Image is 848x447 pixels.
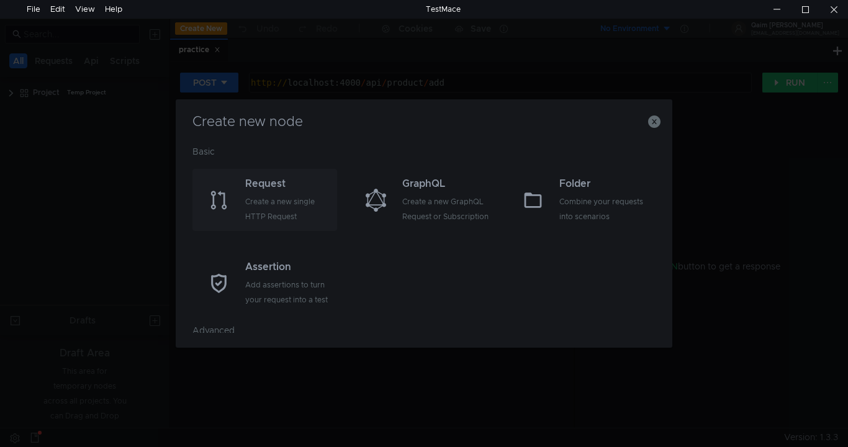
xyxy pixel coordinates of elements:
h3: Create new node [191,114,657,129]
div: Folder [559,176,648,191]
div: Request [245,176,334,191]
div: Advanced [192,323,656,348]
div: Assertion [245,260,334,274]
div: GraphQL [402,176,491,191]
div: Basic [192,144,656,169]
div: Create a new single HTTP Request [245,194,334,224]
div: Combine your requests into scenarios [559,194,648,224]
div: Add assertions to turn your request into a test [245,278,334,307]
div: Create a new GraphQL Request or Subscription [402,194,491,224]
